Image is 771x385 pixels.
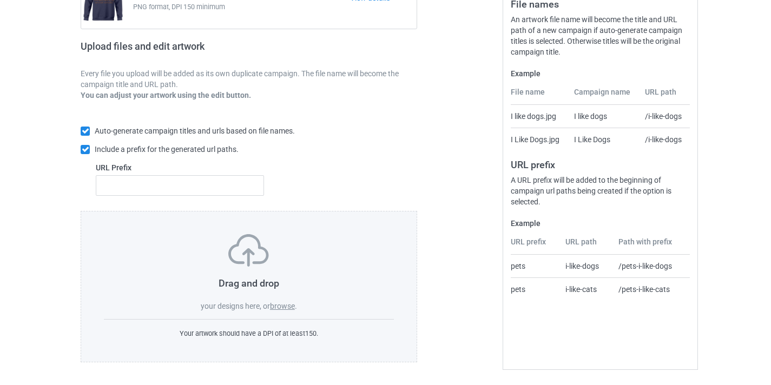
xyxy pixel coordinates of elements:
td: pets [511,277,559,301]
td: /pets-i-like-dogs [612,255,690,277]
td: I Like Dogs [568,128,640,151]
b: You can adjust your artwork using the edit button. [81,91,251,99]
th: Path with prefix [612,236,690,255]
p: Every file you upload will be added as its own duplicate campaign. The file name will become the ... [81,68,417,90]
th: URL prefix [511,236,559,255]
td: i-like-cats [559,277,613,301]
td: I like dogs.jpg [511,105,568,128]
th: URL path [559,236,613,255]
th: Campaign name [568,87,640,105]
span: Include a prefix for the generated url paths. [95,145,239,154]
img: svg+xml;base64,PD94bWwgdmVyc2lvbj0iMS4wIiBlbmNvZGluZz0iVVRGLTgiPz4KPHN2ZyB3aWR0aD0iNzVweCIgaGVpZ2... [228,234,269,267]
th: File name [511,87,568,105]
label: Example [511,218,690,229]
h2: Upload files and edit artwork [81,41,282,61]
div: An artwork file name will become the title and URL path of a new campaign if auto-generate campai... [511,14,690,57]
td: I Like Dogs.jpg [511,128,568,151]
span: PNG format, DPI 150 minimum [133,2,350,12]
th: URL path [639,87,690,105]
td: pets [511,255,559,277]
div: A URL prefix will be added to the beginning of campaign url paths being created if the option is ... [511,175,690,207]
td: /i-like-dogs [639,128,690,151]
label: URL Prefix [96,162,264,173]
span: . [295,302,297,310]
td: i-like-dogs [559,255,613,277]
span: your designs here, or [201,302,270,310]
h3: URL prefix [511,158,690,171]
h3: Drag and drop [104,277,394,289]
td: /pets-i-like-cats [612,277,690,301]
span: Your artwork should have a DPI of at least 150 . [180,329,318,337]
td: /i-like-dogs [639,105,690,128]
td: I like dogs [568,105,640,128]
span: Auto-generate campaign titles and urls based on file names. [95,127,295,135]
label: browse [270,302,295,310]
label: Example [511,68,690,79]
